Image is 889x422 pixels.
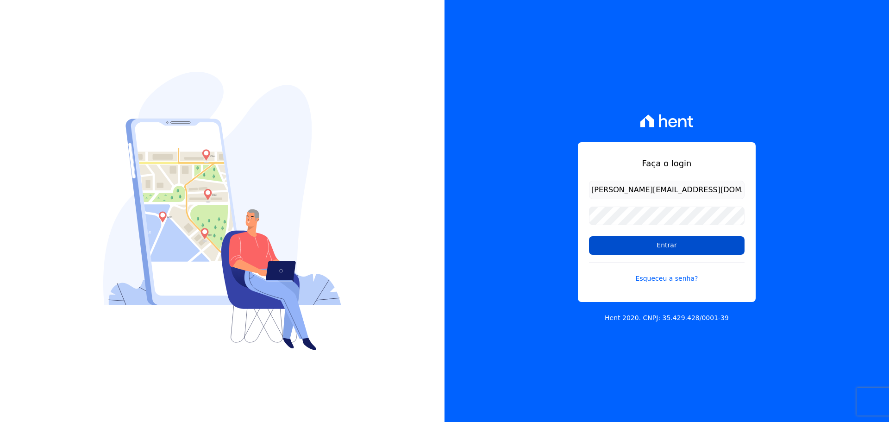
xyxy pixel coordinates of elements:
a: Esqueceu a senha? [589,262,745,283]
h1: Faça o login [589,157,745,170]
input: Entrar [589,236,745,255]
img: Login [103,72,341,350]
input: Email [589,181,745,199]
p: Hent 2020. CNPJ: 35.429.428/0001-39 [605,313,729,323]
